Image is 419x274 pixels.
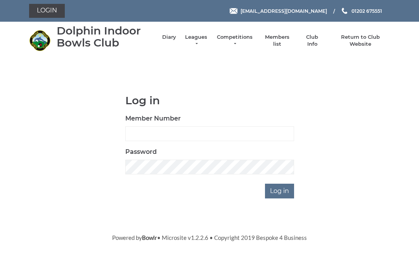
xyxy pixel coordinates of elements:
[125,114,181,123] label: Member Number
[142,234,157,241] a: Bowlr
[261,34,293,48] a: Members list
[125,147,157,157] label: Password
[265,184,294,198] input: Log in
[351,8,382,14] span: 01202 675551
[230,8,237,14] img: Email
[216,34,253,48] a: Competitions
[230,7,327,15] a: Email [EMAIL_ADDRESS][DOMAIN_NAME]
[301,34,324,48] a: Club Info
[184,34,208,48] a: Leagues
[29,30,50,51] img: Dolphin Indoor Bowls Club
[241,8,327,14] span: [EMAIL_ADDRESS][DOMAIN_NAME]
[29,4,65,18] a: Login
[112,234,307,241] span: Powered by • Microsite v1.2.2.6 • Copyright 2019 Bespoke 4 Business
[341,7,382,15] a: Phone us 01202 675551
[57,25,154,49] div: Dolphin Indoor Bowls Club
[331,34,390,48] a: Return to Club Website
[125,95,294,107] h1: Log in
[342,8,347,14] img: Phone us
[162,34,176,41] a: Diary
